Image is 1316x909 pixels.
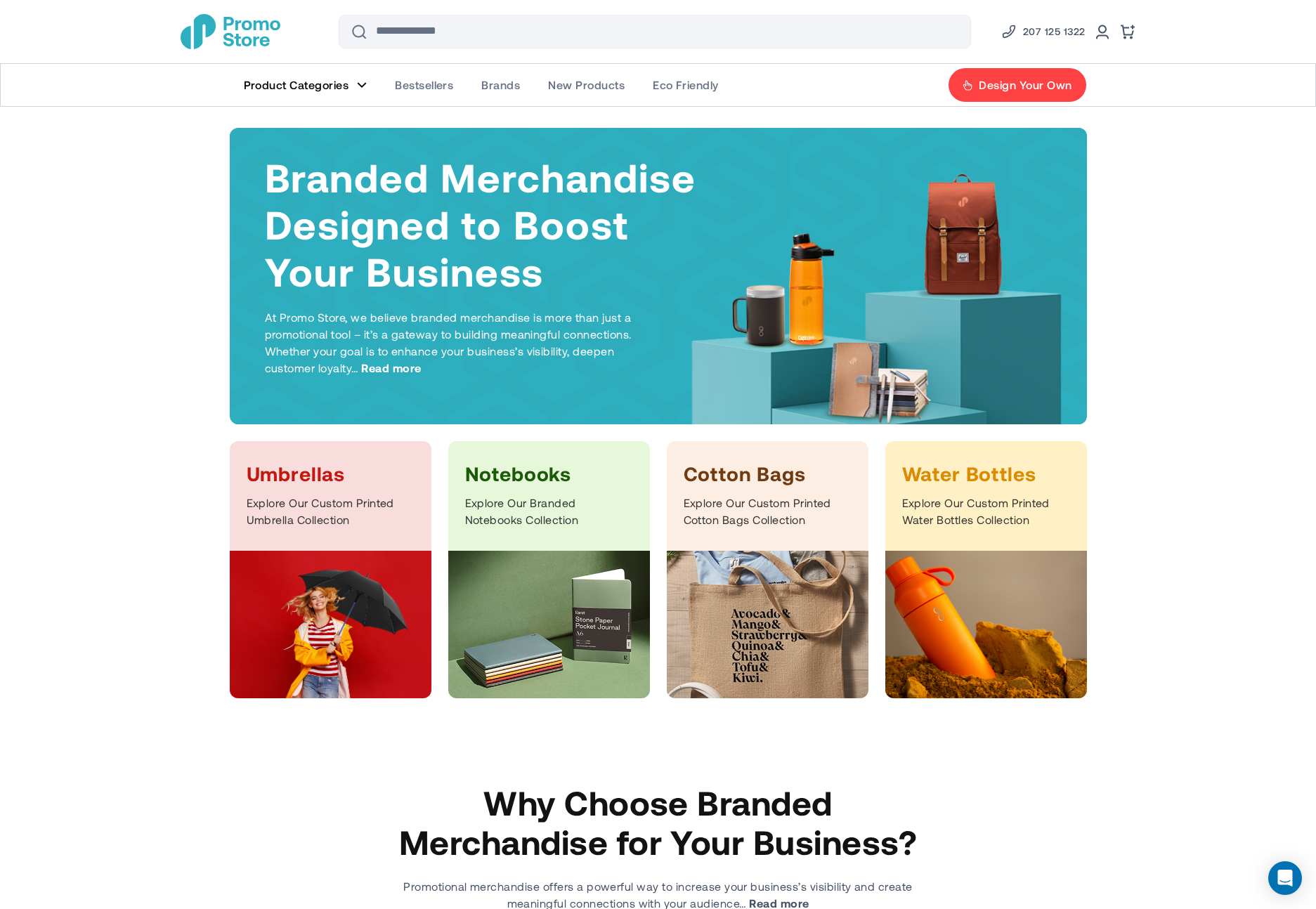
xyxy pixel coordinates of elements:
[548,78,625,92] span: New Products
[395,783,922,861] h2: Why Choose Branded Merchandise for Your Business?
[448,441,650,698] a: Notebooks Explore Our Branded Notebooks Collection
[247,495,415,528] p: Explore Our Custom Printed Umbrella Collection
[979,78,1071,92] span: Design Your Own
[684,461,852,486] h3: Cotton Bags
[247,461,415,486] h3: Umbrellas
[448,551,650,698] img: Notebooks Category
[684,495,852,528] p: Explore Our Custom Printed Cotton Bags Collection
[230,441,431,698] a: Umbrellas Explore Our Custom Printed Umbrella Collection
[948,67,1086,103] a: Design Your Own
[181,14,280,49] img: Promotional Merchandise
[342,15,376,48] button: Search
[667,441,868,698] a: Cotton Bags Explore Our Custom Printed Cotton Bags Collection
[902,461,1070,486] h3: Water Bottles
[361,360,421,377] span: Read more
[395,78,453,92] span: Bestsellers
[465,495,633,528] p: Explore Our Branded Notebooks Collection
[265,153,698,295] h1: Branded Merchandise Designed to Boost Your Business
[885,441,1087,698] a: Water Bottles Explore Our Custom Printed Water Bottles Collection
[534,64,639,106] a: New Products
[885,551,1087,698] img: Bottles Category
[667,551,868,698] img: Bags Category
[682,168,1076,452] img: Products
[265,310,632,374] span: At Promo Store, we believe branded merchandise is more than just a promotional tool – it’s a gate...
[902,495,1070,528] p: Explore Our Custom Printed Water Bottles Collection
[639,64,733,106] a: Eco Friendly
[481,78,520,92] span: Brands
[181,14,280,49] a: store logo
[230,64,382,106] a: Product Categories
[1001,23,1086,40] a: Phone
[230,551,431,698] img: Umbrellas Category
[1268,861,1302,895] div: Open Intercom Messenger
[381,64,467,106] a: Bestsellers
[1023,23,1086,40] span: 207 125 1322
[653,78,719,92] span: Eco Friendly
[244,78,349,92] span: Product Categories
[465,461,633,486] h3: Notebooks
[467,64,534,106] a: Brands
